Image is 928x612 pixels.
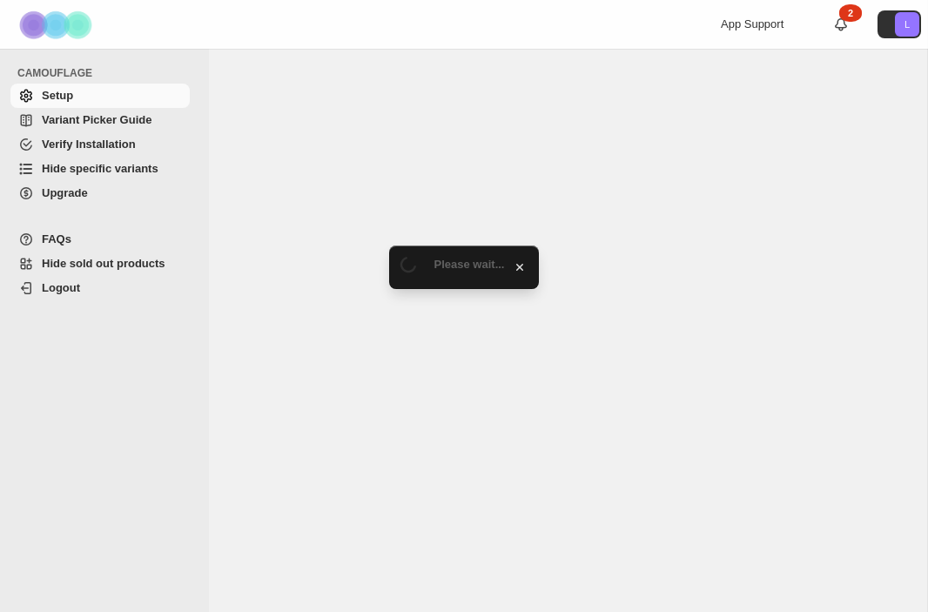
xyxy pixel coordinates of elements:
[17,66,197,80] span: CAMOUFLAGE
[42,89,73,102] span: Setup
[878,10,921,38] button: Avatar with initials L
[10,132,190,157] a: Verify Installation
[10,157,190,181] a: Hide specific variants
[42,281,80,294] span: Logout
[42,257,165,270] span: Hide sold out products
[10,181,190,205] a: Upgrade
[895,12,919,37] span: Avatar with initials L
[10,227,190,252] a: FAQs
[721,17,783,30] span: App Support
[42,162,158,175] span: Hide specific variants
[434,258,505,271] span: Please wait...
[10,276,190,300] a: Logout
[839,4,862,22] div: 2
[42,138,136,151] span: Verify Installation
[42,186,88,199] span: Upgrade
[10,108,190,132] a: Variant Picker Guide
[904,19,910,30] text: L
[42,232,71,245] span: FAQs
[10,84,190,108] a: Setup
[832,16,850,33] a: 2
[10,252,190,276] a: Hide sold out products
[14,1,101,49] img: Camouflage
[42,113,151,126] span: Variant Picker Guide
